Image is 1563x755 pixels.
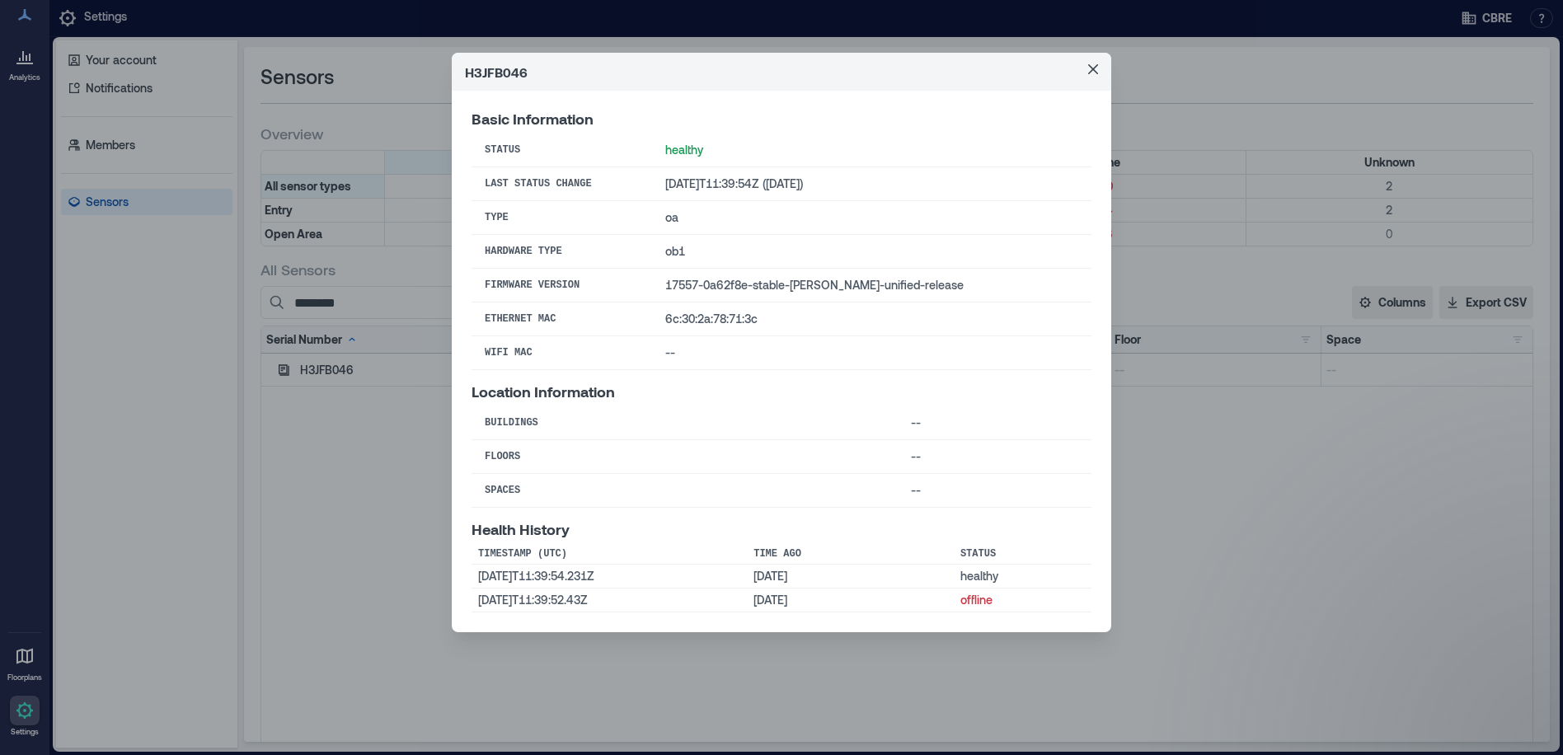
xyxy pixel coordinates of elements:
th: Type [472,201,652,235]
th: Buildings [472,406,898,440]
p: Location Information [472,383,1091,400]
th: Last Status Change [472,167,652,201]
td: -- [898,406,1091,440]
p: Basic Information [472,110,1091,127]
th: Time Ago [747,544,954,565]
td: -- [898,474,1091,508]
th: Status [954,544,1091,565]
td: offline [954,589,1091,612]
td: 17557-0a62f8e-stable-[PERSON_NAME]-unified-release [652,269,1091,302]
th: Hardware Type [472,235,652,269]
td: [DATE] [747,565,954,589]
header: H3JFB046 [452,53,1111,91]
th: Timestamp (UTC) [472,544,747,565]
td: 6c:30:2a:78:71:3c [652,302,1091,336]
th: Firmware Version [472,269,652,302]
button: Close [1080,56,1106,82]
th: Ethernet MAC [472,302,652,336]
td: -- [652,336,1091,370]
th: Floors [472,440,898,474]
td: -- [898,440,1091,474]
th: Status [472,134,652,167]
th: Spaces [472,474,898,508]
td: [DATE]T11:39:54Z ([DATE]) [652,167,1091,201]
p: Health History [472,521,1091,537]
td: healthy [954,565,1091,589]
td: [DATE]T11:39:52.43Z [472,589,747,612]
td: [DATE]T11:39:54.231Z [472,565,747,589]
td: ob1 [652,235,1091,269]
td: [DATE] [747,589,954,612]
th: WiFi MAC [472,336,652,370]
td: oa [652,201,1091,235]
td: healthy [652,134,1091,167]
